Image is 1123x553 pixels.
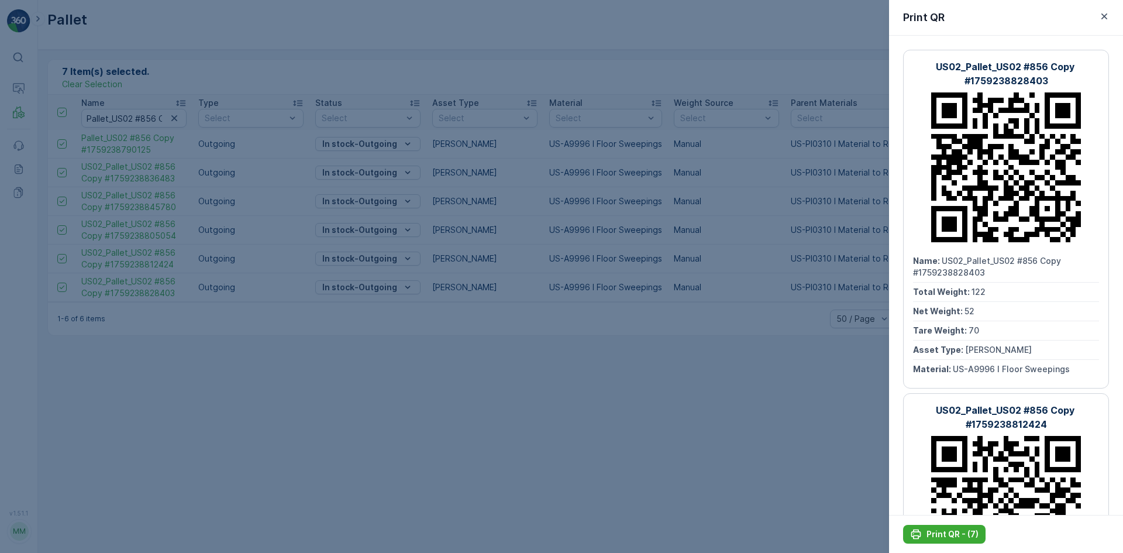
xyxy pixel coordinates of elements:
span: US-A9996 I Floor Sweepings [953,364,1070,374]
p: US02_Pallet_US02 #856 Copy #1759238828403 [261,10,485,24]
span: 70 [66,250,76,260]
span: Total Weight : [913,287,972,297]
span: Tare Weight : [913,325,969,335]
span: [PERSON_NAME] [965,345,1032,355]
button: Print QR - (7) [903,525,986,544]
span: 122 [972,287,986,297]
p: US02_Pallet_US02 #856 Copy #1759238812424 [913,403,1099,431]
p: US02_Pallet_US02 #856 Copy #1759238828403 [913,60,1099,88]
span: 70 [969,325,979,335]
span: US02_Pallet_US02 #856 Copy #1759238828403 [913,256,1063,277]
span: Asset Type : [913,345,965,355]
span: Net Weight : [913,306,964,316]
span: 52 [964,306,974,316]
p: Print QR - (7) [926,528,979,540]
p: US02_Pallet_US02 #856 Copy #1759238812424 [262,328,484,342]
span: US-A9996 I Floor Sweepings [50,288,167,298]
span: Net Weight : [10,231,61,241]
span: 52 [61,231,71,241]
span: Material : [913,364,953,374]
p: Print QR [903,9,945,26]
span: [PERSON_NAME] [62,269,129,279]
span: 122 [68,211,82,221]
span: Material : [10,288,50,298]
span: Name : [10,192,39,202]
span: Total Weight : [10,211,68,221]
span: Tare Weight : [10,250,66,260]
span: Name : [913,256,942,266]
span: Asset Type : [10,269,62,279]
span: US02_Pallet_US02 #856 Copy #1759238828403 [39,192,232,202]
